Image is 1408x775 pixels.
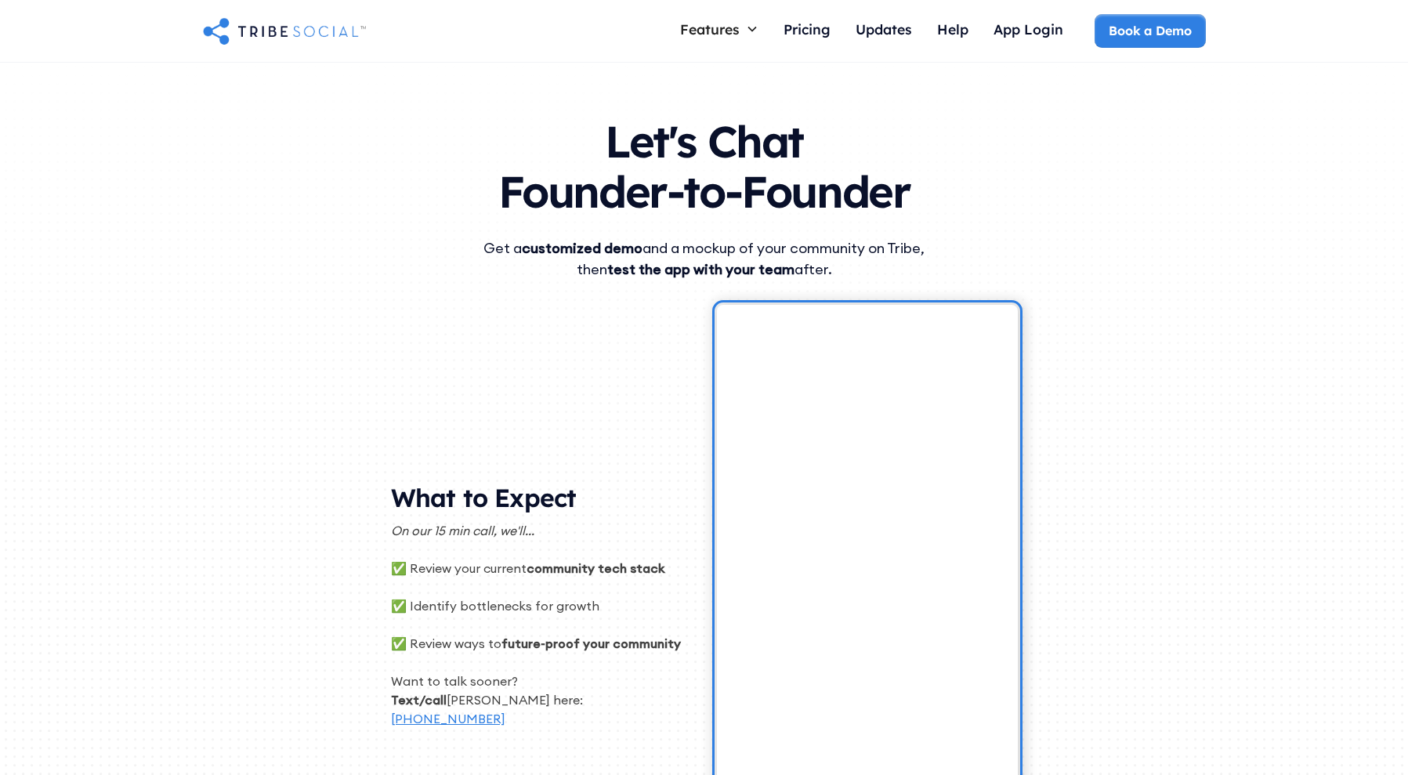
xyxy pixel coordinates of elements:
a: home [203,15,366,46]
p: ‍ [391,615,692,634]
div: Get a and a mockup of your community on Tribe, then after. [454,237,955,280]
strong: test the app with your team [607,260,794,278]
strong: community tech stack [527,560,665,576]
p: ‍ [391,540,692,559]
h1: Let's Chat Founder-to-Founder [241,100,1168,225]
a: [PHONE_NUMBER] [391,711,505,726]
div: Pricing [784,20,831,38]
a: App Login [981,14,1076,48]
strong: future-proof your community [501,636,681,651]
em: On our 15 min call, we'll... [391,523,534,538]
div: Features [680,20,740,38]
a: Book a Demo [1095,14,1205,47]
div: App Login [994,20,1063,38]
p: ✅ Identify bottlenecks for growth [391,596,692,615]
p: ✅ Review ways to [391,634,692,653]
strong: Text/call [391,692,447,708]
div: Help [937,20,968,38]
p: ‍ [PERSON_NAME] here: [391,690,692,709]
p: ‍ [391,653,692,672]
a: Help [925,14,981,48]
strong: customized demo [522,239,642,257]
p: ✅ Review your current [391,559,692,578]
a: Pricing [771,14,843,48]
p: Want to talk sooner? [391,672,692,690]
div: Features [668,14,771,44]
a: Updates [843,14,925,48]
div: Updates [856,20,912,38]
p: ‍ [391,578,692,596]
h2: What to Expect [391,482,692,521]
